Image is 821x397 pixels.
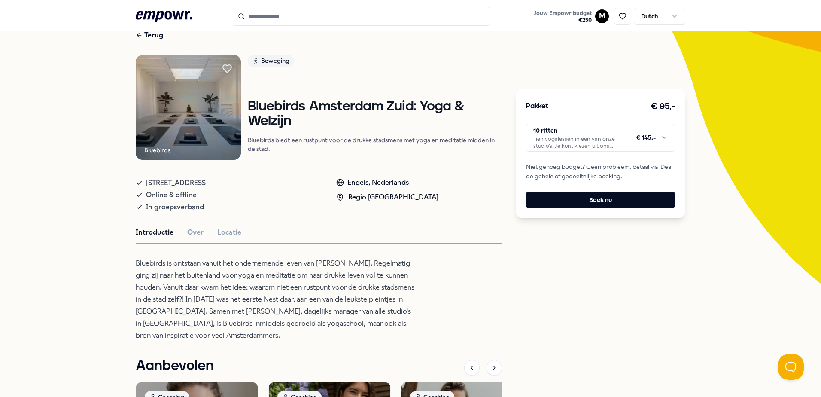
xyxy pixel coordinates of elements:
[144,145,170,155] div: Bluebirds
[526,192,675,208] button: Boek nu
[778,354,804,380] iframe: Help Scout Beacon - Open
[534,17,592,24] span: € 250
[136,355,214,377] h1: Aanbevolen
[146,177,208,189] span: [STREET_ADDRESS]
[136,257,415,342] p: Bluebirds is ontstaan vanuit het ondernemende leven van [PERSON_NAME]. Regelmatig ging zij naar h...
[217,227,241,238] button: Locatie
[136,55,241,160] img: Product Image
[532,8,593,25] button: Jouw Empowr budget€250
[136,227,173,238] button: Introductie
[248,55,294,67] div: Beweging
[146,201,204,213] span: In groepsverband
[146,189,197,201] span: Online & offline
[187,227,204,238] button: Over
[136,30,163,41] div: Terug
[534,10,592,17] span: Jouw Empowr budget
[595,9,609,23] button: M
[526,101,548,112] h3: Pakket
[248,55,502,70] a: Beweging
[530,7,595,25] a: Jouw Empowr budget€250
[248,136,502,153] p: Bluebirds biedt een rustpunt voor de drukke stadsmens met yoga en meditatie midden in de stad.
[526,162,675,181] span: Niet genoeg budget? Geen probleem, betaal via iDeal de gehele of gedeeltelijke boeking.
[336,177,438,188] div: Engels, Nederlands
[233,7,490,26] input: Search for products, categories or subcategories
[651,100,675,113] h3: € 95,-
[336,192,438,203] div: Regio [GEOGRAPHIC_DATA]
[248,99,502,129] h1: Bluebirds Amsterdam Zuid: Yoga & Welzijn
